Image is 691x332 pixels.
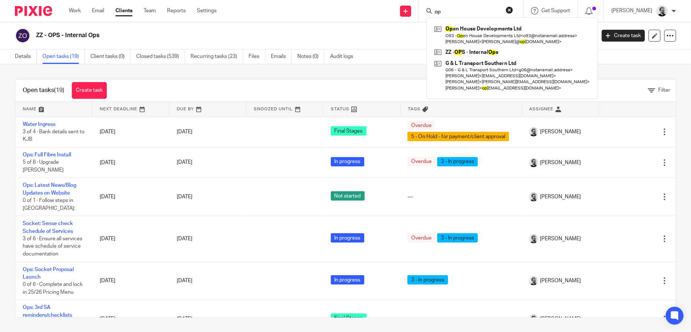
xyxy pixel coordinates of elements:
td: [DATE] [92,216,169,262]
a: Notes (0) [297,49,324,64]
a: Ops: 3rd SA reminders/checklists [23,305,72,318]
span: 3 - In progress [437,233,478,243]
img: Jack_2025.jpg [529,158,538,167]
span: 3 of 4 · Bank details sent to KJB [23,129,84,142]
a: Reports [167,7,186,14]
td: [DATE] [92,147,169,178]
a: Water Ingress [23,122,55,127]
span: Get Support [541,8,570,13]
span: Overdue [407,157,435,166]
span: In progress [331,275,364,284]
span: Tags [408,107,420,111]
span: [DATE] [177,194,192,199]
span: [PERSON_NAME] [540,235,581,243]
a: Details [15,49,37,64]
span: 0 of 1 · Follow steps in [GEOGRAPHIC_DATA]: [23,198,75,211]
span: In progress [331,157,364,166]
span: [DATE] [177,160,192,165]
span: Final Stages [331,313,367,323]
a: Ops: Full Fibre Install [23,152,71,157]
img: Jack_2025.jpg [529,276,538,285]
span: 5 - On Hold - for payment/client approval [407,132,509,141]
span: [DATE] [177,129,192,134]
img: svg%3E [15,28,31,43]
img: Jack_2025.jpg [656,5,668,17]
a: Socket: Sense check Schedule of Services [23,221,73,234]
span: [PERSON_NAME] [540,128,581,136]
span: (19) [54,87,64,93]
span: Filter [658,88,670,93]
a: Client tasks (0) [90,49,131,64]
span: 3 - In progress [407,275,448,284]
span: [PERSON_NAME] [540,315,581,323]
a: Ops: Latest News/Blog Updates on Website [23,183,76,195]
a: Clients [115,7,132,14]
span: [PERSON_NAME] [540,159,581,166]
h1: Open tasks [23,87,64,94]
a: Emails [271,49,292,64]
span: 3 - In progress [437,157,478,166]
a: Email [92,7,104,14]
td: [DATE] [92,262,169,300]
td: [DATE] [92,117,169,147]
span: [DATE] [177,278,192,283]
a: Team [144,7,156,14]
span: Snoozed Until [254,107,293,111]
span: Overdue [407,233,435,243]
a: Open tasks (19) [42,49,85,64]
a: Work [69,7,81,14]
span: [DATE] [177,316,192,322]
a: Create task [602,30,645,42]
a: Closed tasks (539) [136,49,185,64]
img: Jack_2025.jpg [529,192,538,201]
span: Status [331,107,349,111]
span: Overdue [407,121,435,130]
input: Search [434,9,501,16]
a: Audit logs [330,49,359,64]
div: --- [407,315,514,323]
img: Pixie [15,6,52,16]
span: [PERSON_NAME] [540,277,581,284]
a: Settings [197,7,217,14]
a: Recurring tasks (23) [191,49,243,64]
span: [PERSON_NAME] [540,193,581,201]
span: [DATE] [177,236,192,241]
p: [PERSON_NAME] [611,7,652,14]
span: 3 of 6 · Ensure all services have schedule of service documentation [23,236,82,257]
a: Create task [72,82,107,99]
img: Jack_2025.jpg [529,234,538,243]
img: Jack_2025.jpg [529,315,538,323]
a: Ops: Socket Proposal Launch [23,267,74,280]
td: [DATE] [92,178,169,216]
span: 0 of 6 · Complete and lock in 25/26 Pricing Menu [23,282,83,295]
img: Jack_2025.jpg [529,127,538,136]
a: Files [249,49,265,64]
button: Clear [506,6,513,14]
span: Not started [331,191,365,201]
span: Final Stages [331,126,367,136]
span: In progress [331,233,364,243]
h2: ZZ - OPS - Internal Ops [36,32,480,39]
span: 5 of 8 · Upgrade [PERSON_NAME] [23,160,64,173]
div: --- [407,193,514,201]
